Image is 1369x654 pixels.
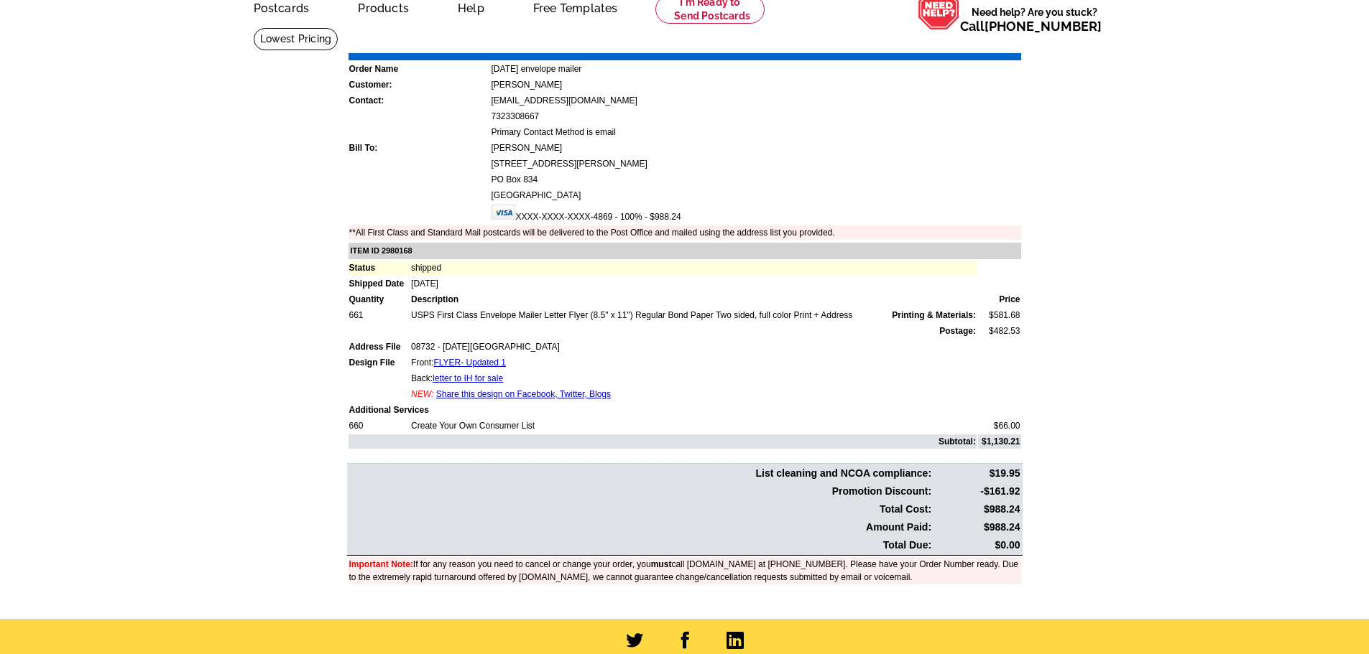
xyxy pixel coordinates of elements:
td: ITEM ID 2980168 [349,243,1021,259]
td: USPS First Class Envelope Mailer Letter Flyer (8.5" x 11") Regular Bond Paper Two sided, full col... [410,308,977,322]
span: NEW: [411,389,433,399]
td: $988.24 [934,519,1020,536]
td: Status [349,261,410,275]
font: Important Note: [349,559,413,569]
td: **All First Class and Standard Mail postcards will be delivered to the Post Office and mailed usi... [349,225,1021,240]
td: Customer: [349,78,489,92]
img: visa.gif [492,205,516,220]
td: Subtotal: [349,434,977,449]
td: Front: [410,355,977,370]
td: Order Name [349,62,489,76]
td: $988.24 [934,501,1020,518]
a: FLYER- Updated 1 [433,358,506,368]
iframe: LiveChat chat widget [1082,320,1369,654]
td: Description [410,292,977,307]
a: Share this design on Facebook, Twitter, Blogs [436,389,611,399]
td: Amount Paid: [349,519,933,536]
a: letter to IH for sale [433,373,503,383]
td: Address File [349,340,410,354]
td: [GEOGRAPHIC_DATA] [491,188,1021,202]
td: $1,130.21 [978,434,1021,449]
td: -$161.92 [934,483,1020,500]
span: Printing & Materials: [892,309,976,322]
td: $581.68 [978,308,1021,322]
td: Design File [349,355,410,370]
td: Bill To: [349,141,489,155]
td: Quantity [349,292,410,307]
td: List cleaning and NCOA compliance: [349,465,933,482]
td: $66.00 [978,419,1021,433]
td: [DATE] [410,276,977,291]
td: [EMAIL_ADDRESS][DOMAIN_NAME] [491,93,1021,108]
td: XXXX-XXXX-XXXX-4869 - 100% - $988.24 [491,204,1021,224]
td: $0.00 [934,537,1020,553]
td: Contact: [349,93,489,108]
td: [DATE] envelope mailer [491,62,1021,76]
td: 660 [349,419,410,433]
td: Total Due: [349,537,933,553]
a: [PHONE_NUMBER] [985,19,1102,34]
td: Price [978,292,1021,307]
strong: Postage: [939,326,976,336]
td: Total Cost: [349,501,933,518]
td: [STREET_ADDRESS][PERSON_NAME] [491,157,1021,171]
td: Primary Contact Method is email [491,125,1021,139]
td: 661 [349,308,410,322]
td: Additional Services [349,403,1021,417]
td: PO Box 834 [491,172,1021,187]
span: Call [960,19,1102,34]
td: $19.95 [934,465,1020,482]
td: $482.53 [978,324,1021,338]
td: Promotion Discount: [349,483,933,500]
td: Back: [410,371,977,386]
td: Create Your Own Consumer List [410,419,977,433]
td: [PERSON_NAME] [491,78,1021,92]
td: If for any reason you need to cancel or change your order, you call [DOMAIN_NAME] at [PHONE_NUMBE... [349,557,1021,584]
td: 7323308667 [491,109,1021,123]
span: Need help? Are you stuck? [960,5,1109,34]
b: must [651,559,672,569]
td: [PERSON_NAME] [491,141,1021,155]
td: shipped [410,261,977,275]
td: 08732 - [DATE][GEOGRAPHIC_DATA] [410,340,977,354]
td: Shipped Date [349,276,410,291]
